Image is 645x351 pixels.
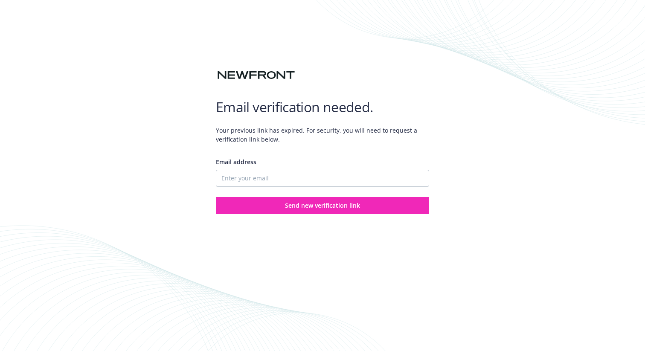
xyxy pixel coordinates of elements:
[216,119,429,151] span: Your previous link has expired. For security, you will need to request a verification link below.
[285,201,360,209] span: Send new verification link
[216,68,296,83] img: Newfront logo
[216,99,429,116] h1: Email verification needed.
[216,170,429,187] input: Enter your email
[216,197,429,214] button: Send new verification link
[216,158,256,166] span: Email address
